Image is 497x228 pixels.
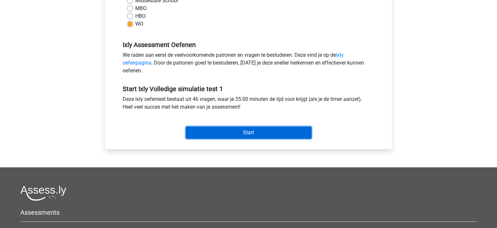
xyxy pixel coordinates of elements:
[123,41,374,49] h5: Ixly Assessment Oefenen
[135,12,146,20] label: HBO
[20,209,477,216] h5: Assessments
[20,186,66,201] img: Assessly logo
[135,20,143,28] label: WO
[186,126,312,139] input: Start
[118,95,379,114] div: Deze Ixly oefentest bestaat uit 46 vragen, waar je 35:00 minuten de tijd voor krijgt (als je de t...
[118,51,379,77] div: We raden aan eerst de veelvoorkomende patronen en vragen te bestuderen. Deze vind je op de . Door...
[123,85,374,93] h5: Start Ixly Volledige simulatie test 1
[135,5,147,12] label: MBO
